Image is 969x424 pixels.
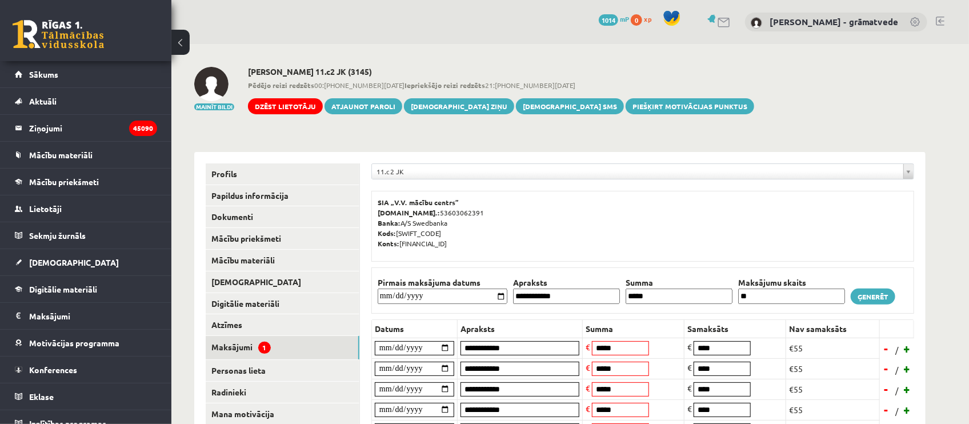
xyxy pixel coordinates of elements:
a: Lietotāji [15,195,157,222]
th: Pirmais maksājuma datums [375,277,510,289]
a: [DEMOGRAPHIC_DATA] [206,271,359,293]
th: Summa [583,319,684,338]
a: Digitālie materiāli [206,293,359,314]
span: Konferences [29,365,77,375]
span: xp [644,14,651,23]
span: / [894,364,900,376]
span: 1014 [599,14,618,26]
span: € [586,362,590,373]
span: € [586,403,590,414]
span: / [894,344,900,356]
span: Sākums [29,69,58,79]
span: 11.c2 JK [377,164,899,179]
a: Sekmju žurnāls [15,222,157,249]
span: € [586,342,590,352]
b: Iepriekšējo reizi redzēts [405,81,485,90]
th: Apraksts [458,319,583,338]
span: Sekmju žurnāls [29,230,86,241]
a: [PERSON_NAME] - grāmatvede [770,16,898,27]
a: Eklase [15,383,157,410]
a: Ziņojumi45090 [15,115,157,141]
span: mP [620,14,629,23]
span: € [687,403,692,414]
a: Aktuāli [15,88,157,114]
th: Maksājumu skaits [735,277,848,289]
td: €55 [786,358,880,379]
a: 0 xp [631,14,657,23]
span: Aktuāli [29,96,57,106]
p: 53603062391 A/S Swedbanka [SWIFT_CODE] [FINANCIAL_ID] [378,197,908,249]
a: Mācību materiāli [15,142,157,168]
span: 00:[PHONE_NUMBER][DATE] 21:[PHONE_NUMBER][DATE] [248,80,754,90]
span: € [687,362,692,373]
span: Mācību materiāli [29,150,93,160]
a: Maksājumi [15,303,157,329]
a: - [881,401,892,418]
a: [DEMOGRAPHIC_DATA] SMS [516,98,624,114]
a: 1014 mP [599,14,629,23]
a: Konferences [15,357,157,383]
button: Mainīt bildi [194,103,234,110]
legend: Maksājumi [29,303,157,329]
b: Pēdējo reizi redzēts [248,81,314,90]
span: [DEMOGRAPHIC_DATA] [29,257,119,267]
b: Konts: [378,239,399,248]
a: - [881,381,892,398]
a: Piešķirt motivācijas punktus [626,98,754,114]
span: Motivācijas programma [29,338,119,348]
a: Rīgas 1. Tālmācības vidusskola [13,20,104,49]
a: - [881,360,892,377]
span: € [586,383,590,393]
a: Personas lieta [206,360,359,381]
span: Lietotāji [29,203,62,214]
a: 11.c2 JK [372,164,914,179]
a: - [881,340,892,357]
td: €55 [786,399,880,420]
a: Digitālie materiāli [15,276,157,302]
a: + [902,360,913,377]
a: Atzīmes [206,314,359,335]
a: Sākums [15,61,157,87]
img: Emīls Lasis [194,67,229,101]
span: Digitālie materiāli [29,284,97,294]
a: Mācību priekšmeti [15,169,157,195]
td: €55 [786,338,880,358]
span: / [894,385,900,397]
b: Kods: [378,229,396,238]
a: + [902,401,913,418]
a: + [902,340,913,357]
i: 45090 [129,121,157,136]
td: €55 [786,379,880,399]
a: Ģenerēt [851,289,895,305]
b: [DOMAIN_NAME].: [378,208,440,217]
legend: Ziņojumi [29,115,157,141]
span: Eklase [29,391,54,402]
a: Dokumenti [206,206,359,227]
th: Summa [623,277,735,289]
a: Profils [206,163,359,185]
a: Atjaunot paroli [325,98,402,114]
th: Nav samaksāts [786,319,880,338]
b: SIA „V.V. mācību centrs” [378,198,459,207]
th: Datums [372,319,458,338]
span: / [894,405,900,417]
a: Radinieki [206,382,359,403]
span: € [687,383,692,393]
a: [DEMOGRAPHIC_DATA] [15,249,157,275]
a: Papildus informācija [206,185,359,206]
span: Mācību priekšmeti [29,177,99,187]
a: + [902,381,913,398]
span: 1 [258,342,271,354]
span: € [687,342,692,352]
a: [DEMOGRAPHIC_DATA] ziņu [404,98,514,114]
a: Dzēst lietotāju [248,98,323,114]
th: Samaksāts [684,319,786,338]
a: Mācību materiāli [206,250,359,271]
b: Banka: [378,218,401,227]
img: Antra Sondore - grāmatvede [751,17,762,29]
span: 0 [631,14,642,26]
a: Mācību priekšmeti [206,228,359,249]
a: Maksājumi1 [206,336,359,359]
h2: [PERSON_NAME] 11.c2 JK (3145) [248,67,754,77]
a: Motivācijas programma [15,330,157,356]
